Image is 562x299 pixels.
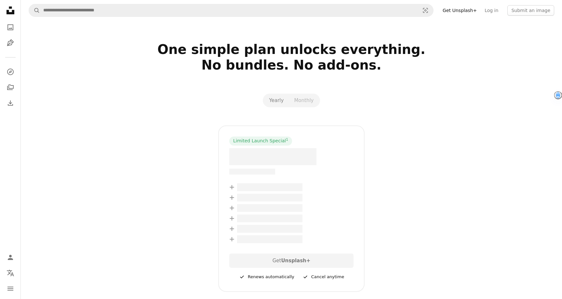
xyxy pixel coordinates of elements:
[229,148,316,165] span: – –––– ––––.
[286,137,288,141] sup: 1
[481,5,502,16] a: Log in
[4,266,17,279] button: Language
[4,81,17,94] a: Collections
[289,95,319,106] button: Monthly
[237,183,302,191] span: – –––– –––– ––– ––– –––– ––––
[29,4,40,17] button: Search Unsplash
[281,258,310,264] strong: Unsplash+
[82,42,501,88] h2: One simple plan unlocks everything. No bundles. No add-ons.
[4,4,17,18] a: Home — Unsplash
[237,235,302,243] span: – –––– –––– ––– ––– –––– ––––
[4,36,17,49] a: Illustrations
[4,97,17,110] a: Download History
[229,169,275,175] span: –– –––– –––– –––– ––
[4,65,17,78] a: Explore
[418,4,433,17] button: Visual search
[302,273,344,281] div: Cancel anytime
[239,273,294,281] div: Renews automatically
[237,225,302,233] span: – –––– –––– ––– ––– –––– ––––
[507,5,554,16] button: Submit an image
[237,194,302,201] span: – –––– –––– ––– ––– –––– ––––
[4,21,17,34] a: Photos
[229,136,292,146] div: Limited Launch Special
[285,138,289,144] a: 1
[4,282,17,295] button: Menu
[439,5,481,16] a: Get Unsplash+
[237,214,302,222] span: – –––– –––– ––– ––– –––– ––––
[4,251,17,264] a: Log in / Sign up
[237,204,302,212] span: – –––– –––– ––– ––– –––– ––––
[264,95,289,106] button: Yearly
[229,253,354,268] div: Get
[29,4,434,17] form: Find visuals sitewide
